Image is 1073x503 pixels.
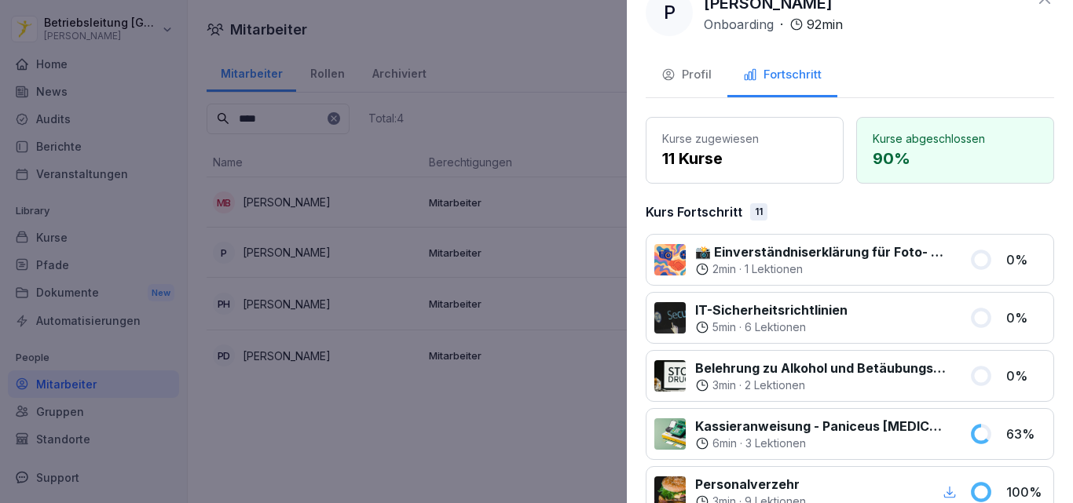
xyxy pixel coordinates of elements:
[727,55,837,97] button: Fortschritt
[1006,366,1046,385] p: 0 %
[695,261,950,277] div: ·
[662,147,827,170] p: 11 Kurse
[750,203,767,221] div: 11
[712,436,737,451] p: 6 min
[695,377,950,393] div: ·
[704,15,774,34] p: Onboarding
[745,436,806,451] p: 3 Lektionen
[712,377,736,393] p: 3 min
[1006,308,1046,327] p: 0 %
[695,242,950,261] p: 📸 Einverständniserklärung für Foto- und Videonutzung
[695,417,950,436] p: Kassieranweisung - Paniceus [MEDICAL_DATA] Systemzentrale GmbH
[807,15,843,34] p: 92 min
[661,66,712,84] div: Profil
[1006,250,1046,269] p: 0 %
[1006,483,1046,501] p: 100 %
[712,261,736,277] p: 2 min
[704,15,843,34] div: ·
[646,202,742,221] p: Kurs Fortschritt
[745,261,803,277] p: 1 Lektionen
[695,319,848,335] div: ·
[695,301,848,319] p: IT-Sicherheitsrichtlinien
[743,66,822,84] div: Fortschritt
[695,436,950,451] div: ·
[646,55,727,97] button: Profil
[662,130,827,147] p: Kurse zugewiesen
[1006,425,1046,443] p: 63 %
[873,147,1038,170] p: 90 %
[873,130,1038,147] p: Kurse abgeschlossen
[712,319,736,335] p: 5 min
[745,377,805,393] p: 2 Lektionen
[745,319,806,335] p: 6 Lektionen
[695,359,950,377] p: Belehrung zu Alkohol und Betäubungsmitteln am Arbeitsplatz
[695,475,806,494] p: Personalverzehr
